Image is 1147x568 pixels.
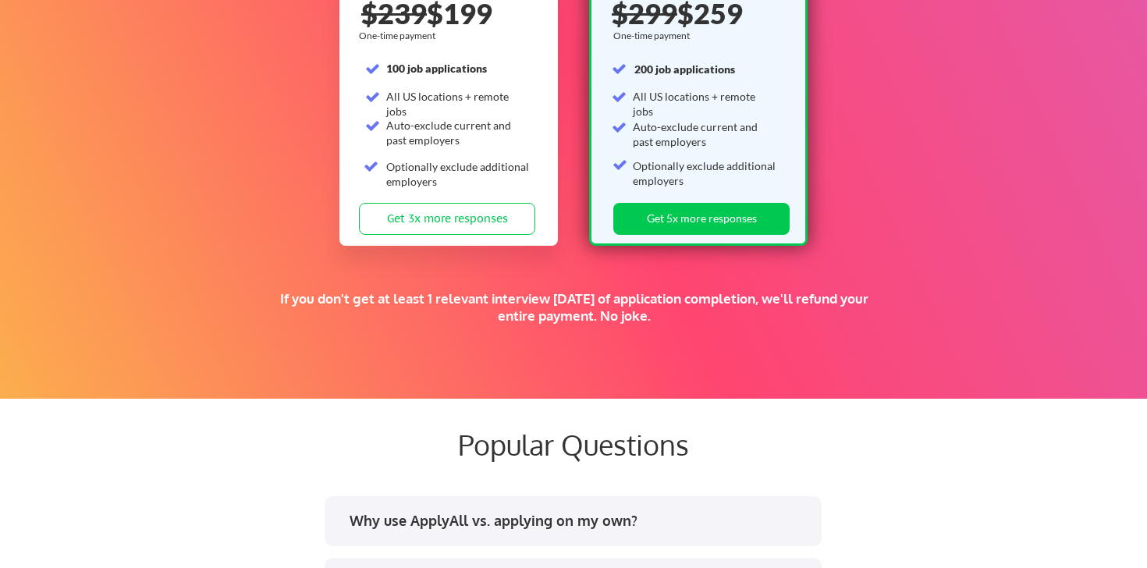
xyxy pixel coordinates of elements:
div: Popular Questions [199,428,948,461]
strong: 100 job applications [386,62,487,75]
button: Get 5x more responses [613,203,790,235]
strong: 200 job applications [634,62,735,76]
div: Auto-exclude current and past employers [386,118,531,148]
div: All US locations + remote jobs [386,89,531,119]
div: Optionally exclude additional employers [386,159,531,190]
div: Auto-exclude current and past employers [633,119,777,150]
button: Get 3x more responses [359,203,535,235]
div: Optionally exclude additional employers [633,158,777,189]
div: If you don't get at least 1 relevant interview [DATE] of application completion, we'll refund you... [272,290,877,325]
div: One-time payment [359,30,440,42]
div: Why use ApplyAll vs. applying on my own? [350,511,808,531]
div: All US locations + remote jobs [633,89,777,119]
